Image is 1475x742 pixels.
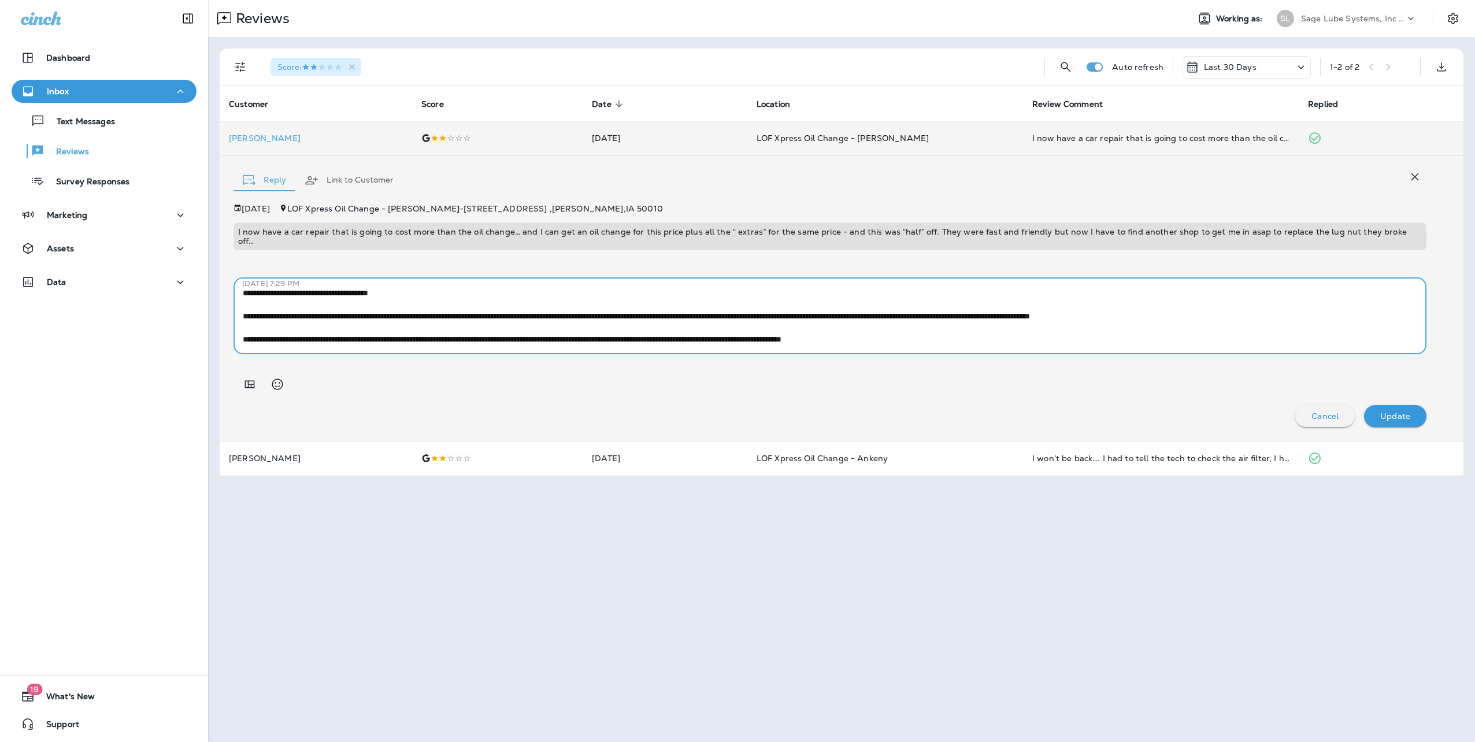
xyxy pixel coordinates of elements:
button: Select an emoji [266,373,289,396]
button: Update [1364,405,1426,427]
div: 1 - 2 of 2 [1330,62,1359,72]
button: Assets [12,237,197,260]
button: Cancel [1295,405,1355,427]
div: I now have a car repair that is going to cost more than the oil change… and I can get an oil chan... [1032,132,1289,144]
span: Date [592,99,612,109]
button: Data [12,270,197,294]
p: Reviews [45,147,89,158]
p: Data [47,277,66,287]
button: Export as CSV [1430,55,1453,79]
div: I won’t be back…. I had to tell the tech to check the air filter, I had to tell the tech to check... [1032,452,1289,464]
button: Survey Responses [12,169,197,193]
button: 19What's New [12,685,197,708]
span: Location [757,99,805,109]
button: Collapse Sidebar [172,7,204,30]
span: Support [35,719,79,733]
p: [DATE] 7:29 PM [242,279,1435,288]
button: Reply [234,159,295,201]
span: Review Comment [1032,99,1103,109]
button: Support [12,713,197,736]
span: Review Comment [1032,99,1118,109]
p: Inbox [47,87,69,96]
span: 19 [27,684,42,695]
p: Marketing [47,210,87,220]
button: Filters [229,55,252,79]
span: Score [421,99,444,109]
span: Score : [277,62,342,72]
span: Location [757,99,790,109]
p: [PERSON_NAME] [229,454,403,463]
span: LOF Xpress Oil Change - Ankeny [757,453,888,463]
p: [DATE] [242,204,270,213]
button: Search Reviews [1054,55,1077,79]
p: I now have a car repair that is going to cost more than the oil change… and I can get an oil chan... [238,227,1422,246]
p: Auto refresh [1112,62,1163,72]
span: Replied [1308,99,1353,109]
button: Text Messages [12,109,197,133]
p: Update [1380,411,1410,421]
p: Cancel [1311,411,1339,421]
button: Dashboard [12,46,197,69]
p: Survey Responses [45,177,129,188]
span: Score [421,99,459,109]
p: Text Messages [45,117,115,128]
div: Click to view Customer Drawer [229,133,403,143]
span: Working as: [1216,14,1265,24]
button: Link to Customer [295,159,403,201]
span: Date [592,99,627,109]
p: Assets [47,244,74,253]
div: Score:2 Stars [270,58,361,76]
button: Marketing [12,203,197,227]
p: Reviews [231,10,290,27]
p: [PERSON_NAME] [229,133,403,143]
span: LOF Xpress Oil Change - [PERSON_NAME] [757,133,929,143]
span: Customer [229,99,283,109]
span: Replied [1308,99,1338,109]
button: Reviews [12,139,197,163]
button: Add in a premade template [238,373,261,396]
p: Sage Lube Systems, Inc dba LOF Xpress Oil Change [1301,14,1405,23]
span: What's New [35,692,95,706]
div: SL [1277,10,1294,27]
span: Customer [229,99,268,109]
td: [DATE] [583,441,747,476]
td: [DATE] [583,121,747,155]
button: Inbox [12,80,197,103]
p: Last 30 Days [1204,62,1257,72]
span: LOF Xpress Oil Change - [PERSON_NAME] - [STREET_ADDRESS] , [PERSON_NAME] , IA 50010 [287,203,663,214]
button: Settings [1443,8,1463,29]
p: Dashboard [46,53,90,62]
